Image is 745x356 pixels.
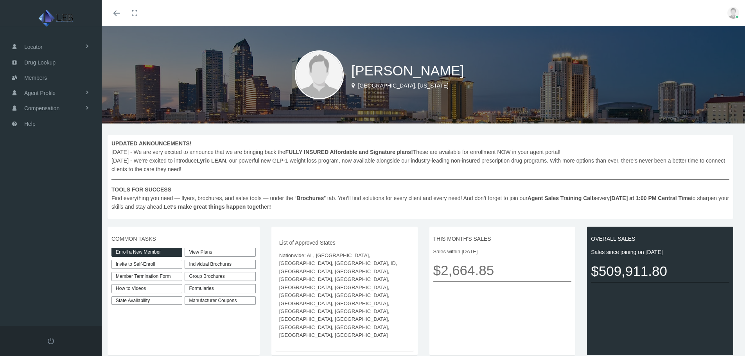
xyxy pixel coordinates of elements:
span: Agent Profile [24,86,56,100]
b: [DATE] at 1:00 PM Central Time [610,195,691,201]
b: UPDATED ANNOUNCEMENTS! [111,140,192,147]
span: $509,911.80 [591,260,729,282]
b: FULLY INSURED Affordable and Signature plans! [285,149,413,155]
span: [DATE] - We are very excited to announce that we are bringing back the These are available for en... [111,139,729,211]
b: TOOLS FOR SUCCESS [111,186,171,193]
div: Formularies [185,284,255,293]
a: View Plans [185,248,255,257]
a: Manufacturer Coupons [185,296,255,305]
b: Let’s make great things happen together! [164,204,271,210]
a: Invite to Self-Enroll [111,260,182,269]
img: user-placeholder.jpg [295,50,344,99]
span: [PERSON_NAME] [352,63,464,78]
span: THIS MONTH'S SALES [433,234,572,243]
span: Compensation [24,101,59,116]
span: Sales since joining on [DATE] [591,248,729,256]
div: Group Brochures [185,272,255,281]
span: Drug Lookup [24,55,56,70]
span: $2,664.85 [433,259,572,281]
a: How to Videos [111,284,182,293]
span: Nationwide: AL, [GEOGRAPHIC_DATA], [GEOGRAPHIC_DATA], [GEOGRAPHIC_DATA], ID, [GEOGRAPHIC_DATA], [... [279,252,410,340]
span: OVERALL SALES [591,234,729,243]
b: Agent Sales Training Calls [528,195,596,201]
div: Individual Brochures [185,260,255,269]
span: [GEOGRAPHIC_DATA], [US_STATE] [358,82,449,89]
span: Help [24,116,36,131]
span: Locator [24,39,43,54]
a: Enroll a New Member [111,248,182,257]
span: List of Approved States [279,238,410,247]
img: user-placeholder.jpg [727,7,739,19]
b: Brochures [296,195,324,201]
a: State Availability [111,296,182,305]
span: Members [24,70,47,85]
span: Sales within [DATE] [433,248,572,256]
img: LEB INSURANCE GROUP [10,9,104,28]
a: Member Termination Form [111,272,182,281]
span: COMMON TASKS [111,234,256,243]
b: Lyric LEAN [197,157,226,164]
